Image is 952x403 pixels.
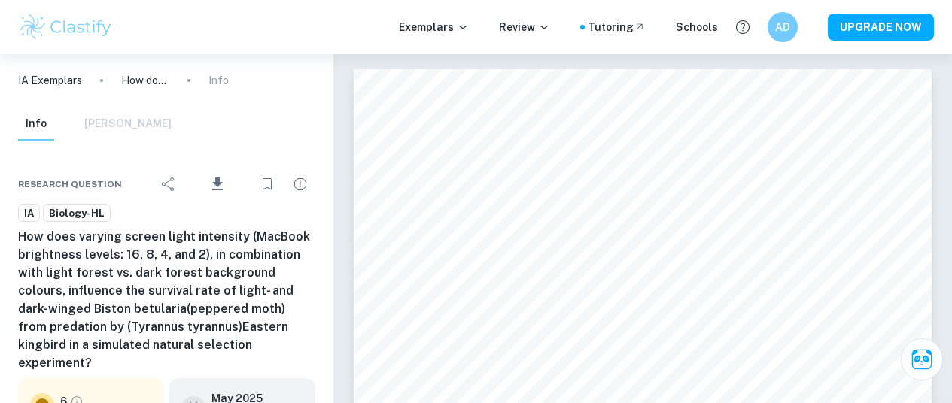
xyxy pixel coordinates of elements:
span: Research question [18,177,122,191]
div: Bookmark [252,169,282,199]
p: How does varying screen light intensity (MacBook brightness levels: 16, 8, 4, and 2), in combinat... [121,72,169,89]
span: IA [19,206,39,221]
p: Review [499,19,550,35]
button: AD [768,12,798,42]
h6: AD [774,19,792,35]
p: Info [208,72,229,89]
h6: How does varying screen light intensity (MacBook brightness levels: 16, 8, 4, and 2), in combinat... [18,228,315,372]
div: Download [187,165,249,204]
button: Help and Feedback [730,14,756,40]
div: Share [154,169,184,199]
a: Biology-HL [43,204,111,223]
button: Info [18,108,54,141]
span: Biology-HL [44,206,110,221]
button: UPGRADE NOW [828,14,934,41]
a: Tutoring [588,19,646,35]
p: Exemplars [399,19,469,35]
div: Report issue [285,169,315,199]
img: Clastify logo [18,12,114,42]
a: IA [18,204,40,223]
button: Ask Clai [901,338,943,380]
a: IA Exemplars [18,72,82,89]
a: Schools [676,19,718,35]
